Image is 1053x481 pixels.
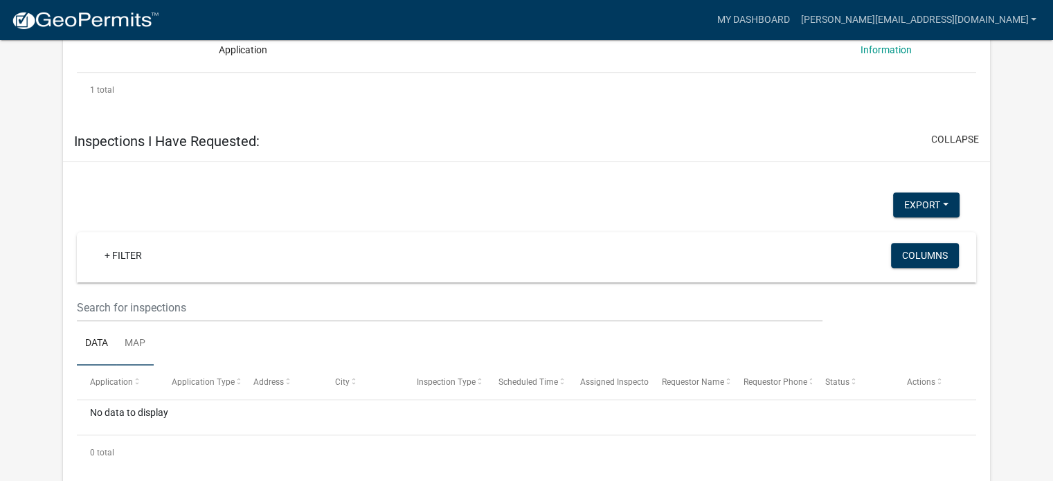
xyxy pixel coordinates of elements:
span: Status [825,377,849,387]
button: Export [893,192,960,217]
datatable-header-cell: Assigned Inspector [567,365,649,399]
a: My Dashboard [711,7,795,33]
span: Actions [907,377,935,387]
button: Columns [891,243,959,268]
datatable-header-cell: Requestor Name [649,365,730,399]
span: Assigned Inspector [580,377,651,387]
datatable-header-cell: Actions [894,365,975,399]
span: Requestor Phone [744,377,807,387]
div: 1 total [77,73,976,107]
datatable-header-cell: Scheduled Time [485,365,567,399]
span: Scheduled Time [498,377,558,387]
span: Application Type [172,377,235,387]
a: [PERSON_NAME][EMAIL_ADDRESS][DOMAIN_NAME] [795,7,1042,33]
datatable-header-cell: Requestor Phone [730,365,812,399]
datatable-header-cell: City [322,365,404,399]
div: 0 total [77,435,976,470]
datatable-header-cell: Application [77,365,159,399]
div: No data to display [77,400,976,435]
span: City [335,377,350,387]
input: Search for inspections [77,293,822,322]
datatable-header-cell: Inspection Type [404,365,485,399]
span: Inspection Type [417,377,476,387]
a: Data [77,322,116,366]
datatable-header-cell: Status [812,365,894,399]
a: + Filter [93,243,153,268]
span: Address [253,377,284,387]
span: Requestor Name [662,377,724,387]
h5: Inspections I Have Requested: [74,133,260,149]
datatable-header-cell: Application Type [159,365,240,399]
button: collapse [931,132,979,147]
span: Application [90,377,133,387]
a: Map [116,322,154,366]
datatable-header-cell: Address [240,365,322,399]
